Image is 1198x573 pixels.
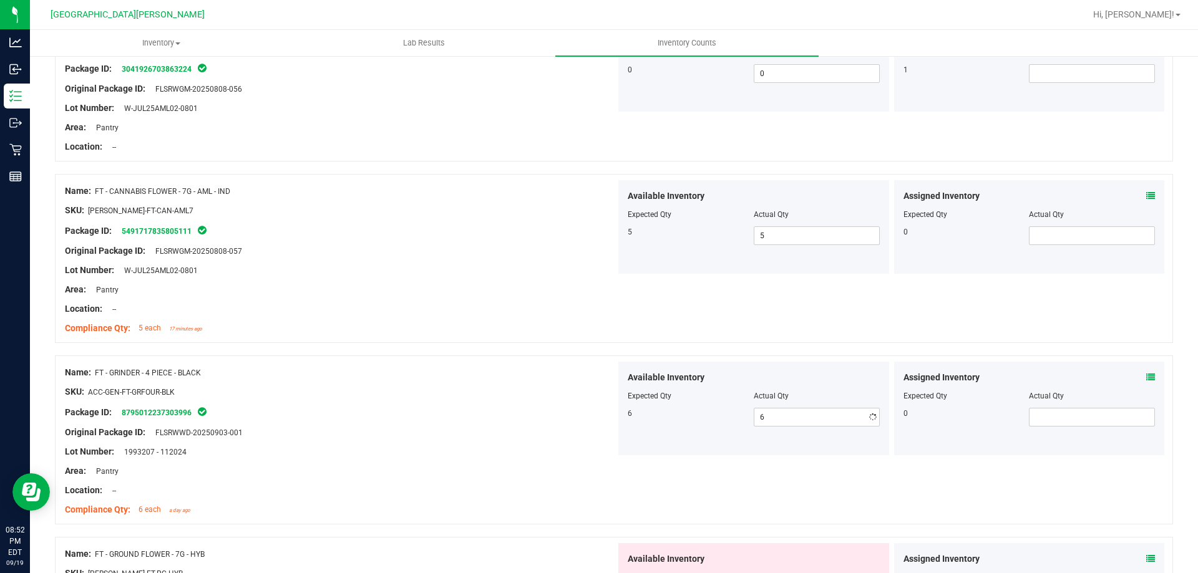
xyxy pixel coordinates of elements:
[139,324,161,332] span: 5 each
[12,473,50,511] iframe: Resource center
[95,368,201,377] span: FT - GRINDER - 4 PIECE - BLACK
[1029,390,1155,402] div: Actual Qty
[149,247,242,256] span: FLSRWGM-20250808-057
[903,209,1030,220] div: Expected Qty
[754,65,879,82] input: 0
[628,371,704,384] span: Available Inventory
[65,186,91,196] span: Name:
[139,505,161,514] span: 6 each
[149,85,242,94] span: FLSRWGM-20250808-056
[555,30,818,56] a: Inventory Counts
[628,409,632,418] span: 6
[31,37,292,49] span: Inventory
[754,227,879,244] input: 5
[65,304,102,314] span: Location:
[65,265,114,275] span: Lot Number:
[903,64,1030,75] div: 1
[149,428,243,437] span: FLSRWWD-20250903-001
[903,390,1030,402] div: Expected Qty
[628,552,704,566] span: Available Inventory
[65,226,112,236] span: Package ID:
[9,90,22,102] inline-svg: Inventory
[293,30,555,56] a: Lab Results
[903,371,980,384] span: Assigned Inventory
[65,142,102,152] span: Location:
[88,388,175,397] span: ACC-GEN-FT-GRFOUR-BLK
[1093,9,1174,19] span: Hi, [PERSON_NAME]!
[65,387,84,397] span: SKU:
[118,448,187,456] span: 1993207 - 112024
[903,408,1030,419] div: 0
[9,36,22,49] inline-svg: Analytics
[169,326,202,332] span: 17 minutes ago
[65,407,112,417] span: Package ID:
[9,117,22,129] inline-svg: Outbound
[65,446,114,456] span: Lot Number:
[9,143,22,156] inline-svg: Retail
[51,9,205,20] span: [GEOGRAPHIC_DATA][PERSON_NAME]
[65,485,102,495] span: Location:
[65,284,86,294] span: Area:
[95,187,230,196] span: FT - CANNABIS FLOWER - 7G - AML - IND
[106,305,116,314] span: --
[65,103,114,113] span: Lot Number:
[386,37,462,49] span: Lab Results
[6,524,24,558] p: 08:52 PM EDT
[754,210,789,219] span: Actual Qty
[754,392,789,400] span: Actual Qty
[65,84,145,94] span: Original Package ID:
[628,210,671,219] span: Expected Qty
[903,552,980,566] span: Assigned Inventory
[65,427,145,437] span: Original Package ID:
[628,228,632,236] span: 5
[65,367,91,377] span: Name:
[628,65,632,74] span: 0
[65,122,86,132] span: Area:
[65,549,91,559] span: Name:
[95,550,205,559] span: FT - GROUND FLOWER - 7G - HYB
[197,62,208,74] span: In Sync
[754,408,879,426] input: 6
[1029,209,1155,220] div: Actual Qty
[106,486,116,495] span: --
[65,466,86,476] span: Area:
[122,227,192,236] a: 5491717835805111
[90,467,119,476] span: Pantry
[169,508,190,513] span: a day ago
[197,224,208,236] span: In Sync
[903,190,980,203] span: Assigned Inventory
[118,266,198,275] span: W-JUL25AML02-0801
[106,143,116,152] span: --
[118,104,198,113] span: W-JUL25AML02-0801
[628,392,671,400] span: Expected Qty
[65,504,130,514] span: Compliance Qty:
[6,558,24,567] p: 09/19
[122,65,192,74] a: 3041926703863224
[122,408,192,417] a: 8795012237303996
[903,226,1030,238] div: 0
[65,205,84,215] span: SKU:
[9,170,22,183] inline-svg: Reports
[628,190,704,203] span: Available Inventory
[90,123,119,132] span: Pantry
[65,323,130,333] span: Compliance Qty:
[65,246,145,256] span: Original Package ID:
[90,286,119,294] span: Pantry
[197,405,208,418] span: In Sync
[641,37,733,49] span: Inventory Counts
[88,206,193,215] span: [PERSON_NAME]-FT-CAN-AML7
[9,63,22,75] inline-svg: Inbound
[30,30,293,56] a: Inventory
[65,64,112,74] span: Package ID:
